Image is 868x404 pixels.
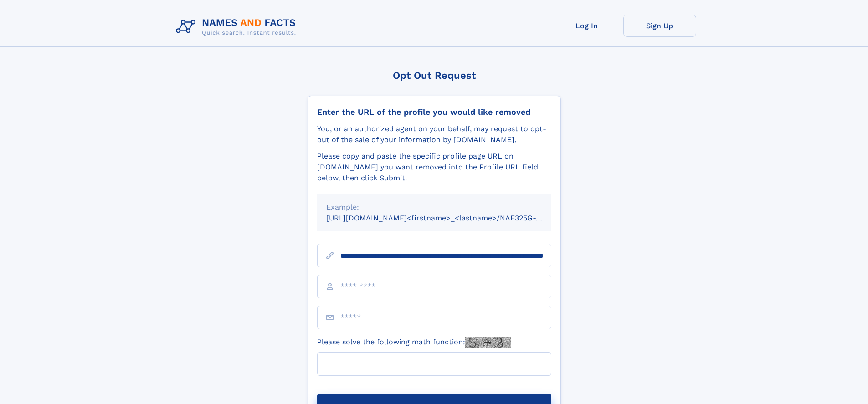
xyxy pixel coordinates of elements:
[317,123,551,145] div: You, or an authorized agent on your behalf, may request to opt-out of the sale of your informatio...
[172,15,303,39] img: Logo Names and Facts
[308,70,561,81] div: Opt Out Request
[623,15,696,37] a: Sign Up
[317,337,511,348] label: Please solve the following math function:
[326,214,569,222] small: [URL][DOMAIN_NAME]<firstname>_<lastname>/NAF325G-xxxxxxxx
[317,151,551,184] div: Please copy and paste the specific profile page URL on [DOMAIN_NAME] you want removed into the Pr...
[550,15,623,37] a: Log In
[326,202,542,213] div: Example:
[317,107,551,117] div: Enter the URL of the profile you would like removed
